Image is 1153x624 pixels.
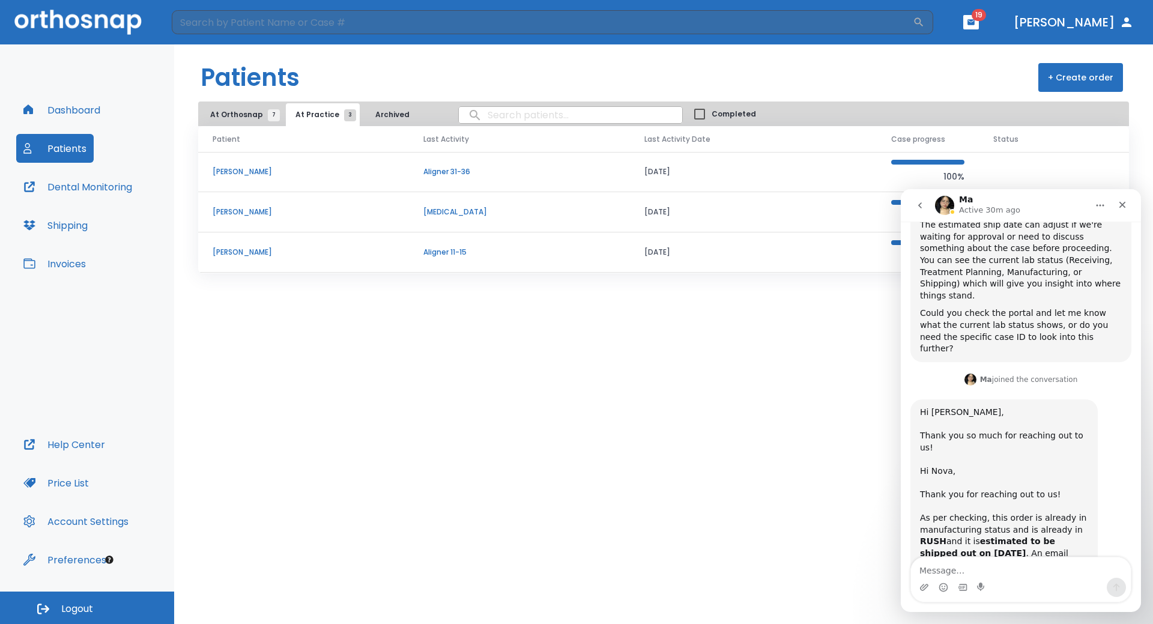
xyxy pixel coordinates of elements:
[1038,63,1123,92] button: + Create order
[16,545,113,574] button: Preferences
[16,249,93,278] button: Invoices
[61,602,93,616] span: Logout
[213,134,240,145] span: Patient
[79,185,177,196] div: joined the conversation
[16,172,139,201] button: Dental Monitoring
[10,210,197,483] div: Hi [PERSON_NAME],​Thank you so much for reaching out to us!Hi Nova,​ Thank you for reaching out t...
[891,250,964,264] p: 60%
[891,169,964,184] p: 100%
[210,109,274,120] span: At Orthosnap
[38,393,47,403] button: Emoji picker
[10,183,231,210] div: Ma says…
[213,207,395,217] p: [PERSON_NAME]
[79,186,91,195] b: Ma
[423,247,616,258] p: Aligner 11-15
[901,189,1141,612] iframe: Intercom live chat
[10,210,231,510] div: Ma says…
[19,30,221,112] div: The estimated ship date can adjust if we're waiting for approval or need to discuss something abo...
[891,210,964,224] p: 100%
[213,247,395,258] p: [PERSON_NAME]
[459,103,682,127] input: search
[891,134,945,145] span: Case progress
[19,347,46,357] b: RUSH
[362,103,422,126] button: Archived
[213,166,395,177] p: [PERSON_NAME]
[630,192,877,232] td: [DATE]
[206,389,225,408] button: Send a message…
[19,217,187,441] div: Hi [PERSON_NAME], ​ Thank you so much for reaching out to us! Hi Nova, ​ ﻿Thank you for reaching ...
[630,152,877,192] td: [DATE]
[1009,11,1139,33] button: [PERSON_NAME]
[57,393,67,403] button: Gif picker
[630,232,877,273] td: [DATE]
[423,207,616,217] p: [MEDICAL_DATA]
[10,368,230,389] textarea: Message…
[19,347,154,369] b: estimated to be shipped out on [DATE]
[16,507,136,536] button: Account Settings
[268,109,280,121] span: 7
[16,468,96,497] button: Price List
[712,109,756,120] span: Completed
[993,134,1018,145] span: Status
[19,118,221,165] div: Could you check the portal and let me know what the current lab status shows, or do you need the ...
[172,10,913,34] input: Search by Patient Name or Case #
[972,9,986,21] span: 19
[14,10,142,34] img: Orthosnap
[16,430,112,459] button: Help Center
[344,109,356,121] span: 3
[16,211,95,240] button: Shipping
[201,59,300,95] h1: Patients
[423,166,616,177] p: Aligner 31-36
[64,184,76,196] img: Profile image for Ma
[76,393,86,403] button: Start recording
[19,393,28,403] button: Upload attachment
[295,109,350,120] span: At Practice
[201,103,425,126] div: tabs
[16,134,94,163] button: Patients
[644,134,710,145] span: Last Activity Date
[423,134,469,145] span: Last Activity
[104,554,115,565] div: Tooltip anchor
[16,95,107,124] button: Dashboard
